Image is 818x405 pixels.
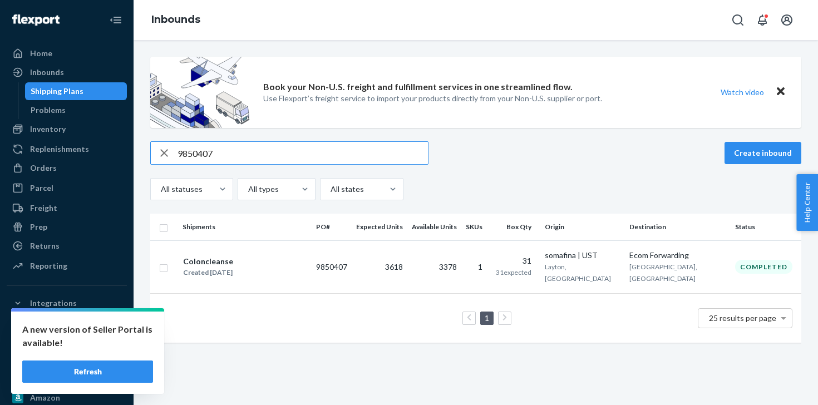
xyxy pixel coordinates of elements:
input: All statuses [160,184,161,195]
a: Orders [7,159,127,177]
p: Use Flexport’s freight service to import your products directly from your Non-U.S. supplier or port. [263,93,602,104]
th: Box Qty [491,214,540,240]
div: Replenishments [30,144,89,155]
div: Amazon [30,392,60,403]
div: Ecom Forwarding [629,250,726,261]
th: SKUs [461,214,491,240]
th: Status [731,214,801,240]
input: All types [247,184,248,195]
button: Open notifications [751,9,773,31]
button: Open account menu [776,9,798,31]
div: Orders [30,162,57,174]
button: Open Search Box [727,9,749,31]
div: 31 [496,255,531,266]
a: 6e639d-fc [7,332,127,350]
th: Destination [625,214,731,240]
th: PO# [312,214,352,240]
td: 9850407 [312,240,352,293]
a: Inbounds [151,13,200,26]
div: Integrations [30,298,77,309]
a: gnzsuz-v5 [7,351,127,369]
th: Shipments [178,214,312,240]
button: Close [773,84,788,100]
a: Inbounds [7,63,127,81]
th: Origin [540,214,625,240]
a: Reporting [7,257,127,275]
a: Home [7,45,127,62]
div: Shipping Plans [31,86,83,97]
button: Help Center [796,174,818,231]
input: Search inbounds by name, destination, msku... [178,142,428,164]
span: 31 expected [496,268,531,276]
a: Shipping Plans [25,82,127,100]
div: Prep [30,221,47,233]
div: Freight [30,202,57,214]
div: Returns [30,240,60,251]
img: Flexport logo [12,14,60,26]
a: 5176b9-7b [7,370,127,388]
span: Layton, [GEOGRAPHIC_DATA] [545,263,611,283]
div: Inbounds [30,67,64,78]
span: [GEOGRAPHIC_DATA], [GEOGRAPHIC_DATA] [629,263,697,283]
div: Created [DATE] [183,267,233,278]
button: Watch video [713,84,771,100]
button: Create inbound [725,142,801,164]
span: 1 [478,262,482,271]
p: Book your Non-U.S. freight and fulfillment services in one streamlined flow. [263,81,573,93]
a: f12898-4 [7,313,127,331]
p: A new version of Seller Portal is available! [22,323,153,349]
div: Parcel [30,182,53,194]
button: Integrations [7,294,127,312]
a: Parcel [7,179,127,197]
th: Available Units [407,214,461,240]
a: Inventory [7,120,127,138]
ol: breadcrumbs [142,4,209,36]
div: Coloncleanse [183,256,233,267]
th: Expected Units [352,214,407,240]
button: Refresh [22,360,153,383]
a: Returns [7,237,127,255]
div: Reporting [30,260,67,271]
a: Replenishments [7,140,127,158]
a: Freight [7,199,127,217]
a: Prep [7,218,127,236]
input: All states [329,184,331,195]
div: Problems [31,105,66,116]
span: 25 results per page [709,313,776,323]
span: 3618 [385,262,403,271]
div: Completed [735,260,792,274]
div: somafina | UST [545,250,620,261]
button: Close Navigation [105,9,127,31]
span: 3378 [439,262,457,271]
div: Inventory [30,124,66,135]
a: Problems [25,101,127,119]
a: Page 1 is your current page [482,313,491,323]
div: Home [30,48,52,59]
